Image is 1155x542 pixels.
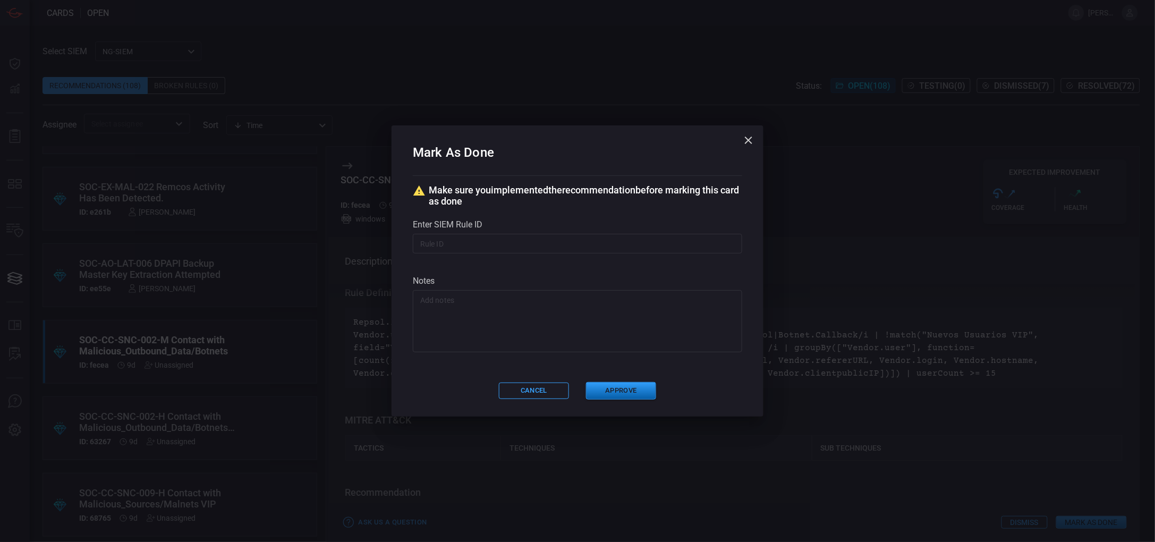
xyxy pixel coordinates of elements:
[413,276,742,286] div: Notes
[586,382,656,400] button: Approve
[413,219,742,230] div: Enter SIEM rule ID
[413,142,742,176] h2: Mark As Done
[413,234,742,253] input: Rule ID
[499,383,569,399] button: Cancel
[413,184,742,207] div: Make sure you implemented the recommendation before marking this card as done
